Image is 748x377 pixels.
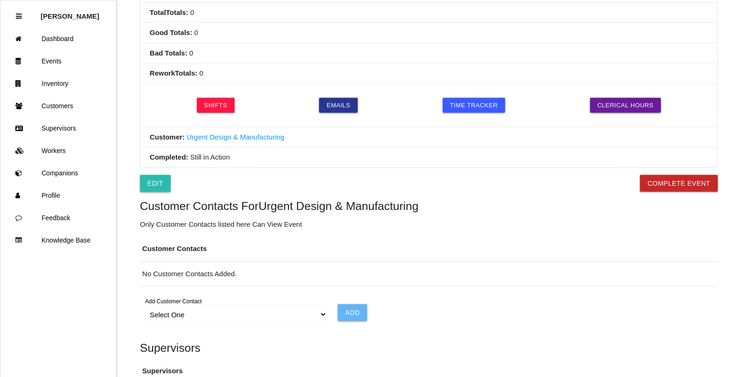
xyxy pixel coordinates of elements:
a: Emails [319,98,358,113]
a: Events [0,50,116,72]
li: 0 [140,43,718,64]
li: 0 [140,3,718,23]
a: Knowledge Base [0,229,116,251]
a: Companions [0,162,116,184]
li: Still in Action [140,148,718,168]
th: Customer Contacts [140,237,718,261]
b: Bad Totals : [150,49,188,57]
a: Time Tracker [443,98,506,113]
li: 0 [140,63,718,84]
td: No Customer Contacts Added. [140,261,718,286]
b: Total Totals : [150,8,189,16]
a: Clerical Hours [590,98,662,113]
a: Inventory [0,72,116,95]
b: Completed: [150,154,189,161]
a: Dashboard [0,28,116,50]
a: Profile [0,184,116,207]
label: Add Customer Contact [145,298,202,306]
a: Supervisors [0,117,116,140]
input: Add [338,304,367,321]
a: Feedback [0,207,116,229]
p: Only Customer Contacts listed here Can View Event [140,219,718,230]
b: Customer: [150,133,185,141]
a: Workers [0,140,116,162]
a: Edit [140,175,171,192]
p: Rosie Blandino [41,5,99,20]
li: 0 [140,23,718,43]
h5: Customer Contacts For Urgent Design & Manufacturing [140,200,718,212]
button: Complete Event [640,175,718,192]
a: Customers [0,95,116,117]
div: Close [16,5,22,28]
b: Good Totals : [150,28,192,36]
a: Shifts [197,98,235,113]
a: Urgent Design & Manufacturing [187,133,284,141]
h5: Supervisors [140,342,718,354]
b: Rework Totals : [150,69,197,77]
